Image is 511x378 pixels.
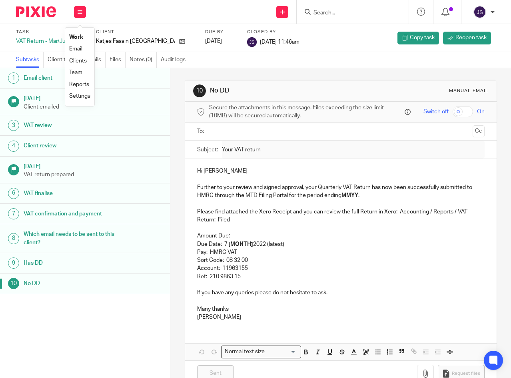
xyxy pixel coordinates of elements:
div: 10 [193,84,206,97]
a: Clients [69,58,87,64]
p: Hi [PERSON_NAME], [197,167,485,175]
h1: VAT review [24,119,116,131]
a: Notes (0) [130,52,157,68]
a: Work [69,34,83,40]
span: Secure the attachments in this message. Files exceeding the size limit (10MB) will be secured aut... [209,104,403,120]
p: Ref: 210 9863 15 [197,273,485,281]
label: Due by [205,29,237,35]
span: Normal text size [223,348,267,356]
div: 1 [8,72,19,84]
p: Many thanks [PERSON_NAME] [197,305,485,322]
a: Audit logs [161,52,190,68]
a: Reports [69,82,89,87]
div: [DATE] [205,37,237,45]
div: 7 [8,208,19,219]
label: Subject: [197,146,218,154]
h1: Email client [24,72,116,84]
a: Client tasks [48,52,81,68]
label: Closed by [247,29,299,35]
h1: Client review [24,140,116,152]
span: Reopen task [455,34,487,42]
label: Client [96,29,195,35]
h1: No DD [24,277,116,290]
div: 10 [8,278,19,289]
div: 6 [8,188,19,199]
a: Reopen task [443,32,491,44]
p: Pay: HMRC VAT [197,248,485,256]
h1: Has DD [24,257,116,269]
strong: MMYY [341,193,358,198]
h1: No DD [210,86,358,95]
div: 3 [8,120,19,131]
div: VAT Return - Mar/Jun/Sep/Dec [16,37,86,45]
p: Katjes Fassin [GEOGRAPHIC_DATA] [96,37,175,45]
h1: VAT confirmation and payment [24,208,116,220]
a: Email [69,46,82,52]
span: On [477,108,485,116]
span: Request files [452,370,480,377]
h1: [DATE] [24,92,162,103]
a: Copy task [397,32,439,44]
a: Emails [85,52,106,68]
a: Files [110,52,126,68]
div: Search for option [221,346,301,358]
button: Cc [473,125,485,137]
h1: [DATE] [24,161,162,171]
p: VAT return prepared [24,171,162,179]
input: Search [313,10,385,17]
img: Pixie [16,6,56,17]
strong: MONTH] [230,241,253,247]
a: Subtasks [16,52,44,68]
h1: Which email needs to be sent to this client? [24,228,116,249]
img: svg%3E [473,6,486,18]
input: Search for option [267,348,296,356]
p: Amount Due: [197,232,485,240]
p: Due Date: 7 [ 2022 (latest) [197,240,485,248]
div: 9 [8,257,19,269]
p: If you have any queries please do not hesitate to ask. [197,289,485,297]
label: To: [197,127,206,135]
span: [DATE] 11:46am [260,39,299,45]
div: 4 [8,141,19,152]
div: Manual email [449,88,489,94]
div: 8 [8,233,19,244]
p: Sort Code: 08 32 00 [197,256,485,264]
h1: VAT finalise [24,187,116,199]
a: Team [69,70,82,75]
span: Switch off [423,108,449,116]
p: Client emailed [24,103,162,111]
span: Copy task [410,34,435,42]
p: Please find attached the Xero Receipt and you can review the full Return in Xero: Accounting / Re... [197,208,485,224]
p: Further to your review and signed approval, your Quarterly VAT Return has now been successfully s... [197,183,485,200]
img: svg%3E [247,37,257,47]
label: Task [16,29,86,35]
a: Settings [69,93,90,99]
p: Account: 11963155 [197,264,485,272]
